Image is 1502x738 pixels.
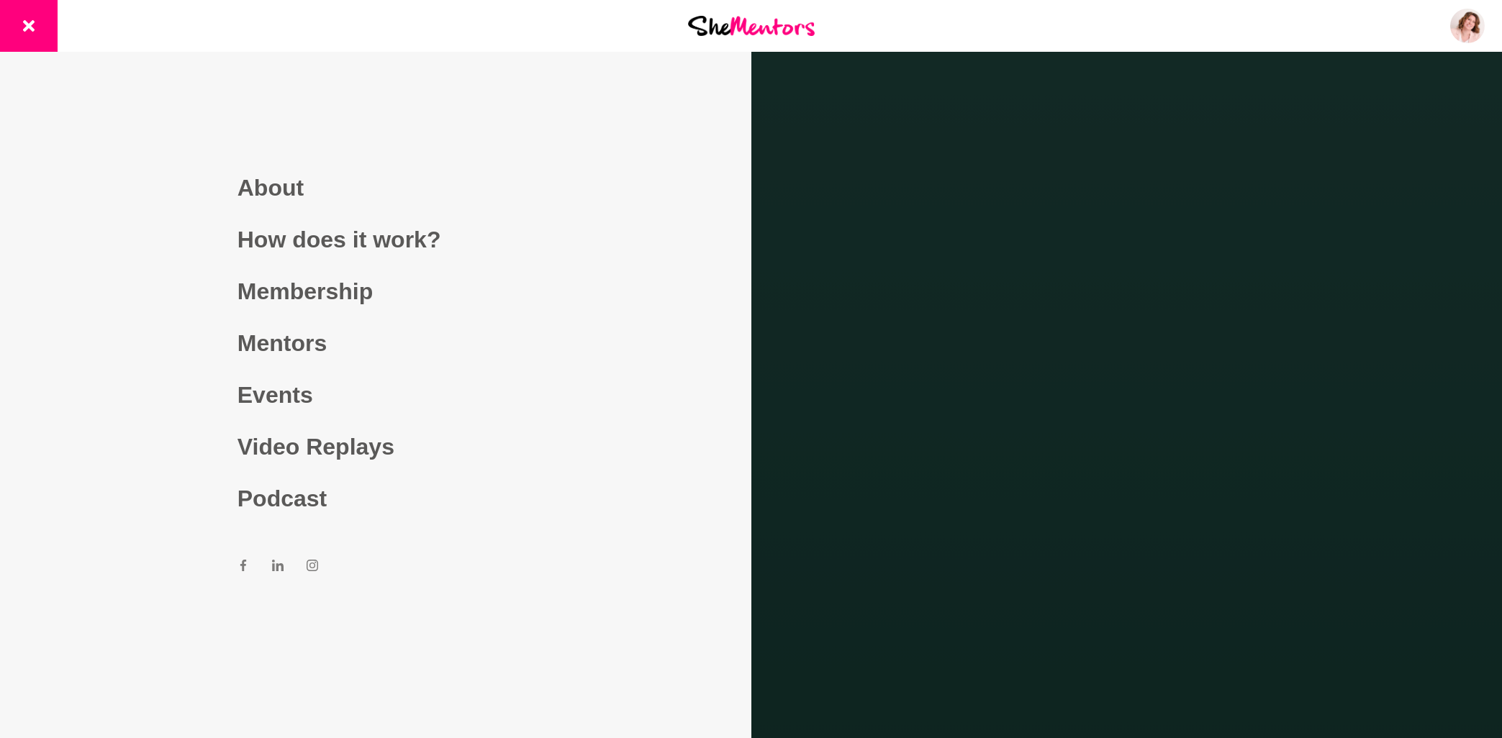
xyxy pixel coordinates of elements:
img: Amanda Greenman [1450,9,1485,43]
a: Facebook [237,559,249,576]
a: How does it work? [237,214,514,265]
a: Mentors [237,317,514,369]
img: She Mentors Logo [688,16,815,35]
a: Instagram [307,559,318,576]
a: Podcast [237,473,514,524]
a: LinkedIn [272,559,284,576]
a: Video Replays [237,421,514,473]
a: Events [237,369,514,421]
a: About [237,162,514,214]
a: Membership [237,265,514,317]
